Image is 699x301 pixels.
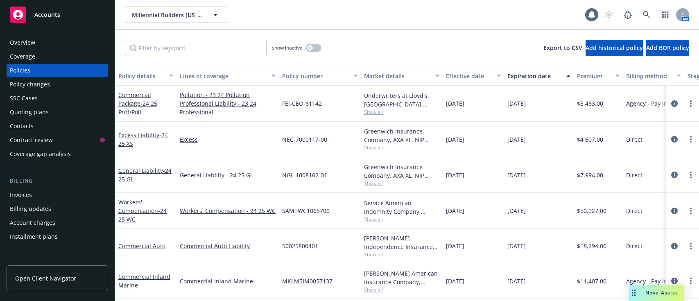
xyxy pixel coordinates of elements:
a: circleInformation [670,170,679,180]
a: Policies [7,64,108,77]
a: Workers' Compensation - 24 25 WC [180,206,276,215]
span: Add BOR policy [646,44,689,52]
span: Show all [364,286,439,293]
div: Billing updates [10,202,51,215]
div: Policy number [282,72,348,80]
span: NEC-7000117-00 [282,135,327,144]
a: General Liability [118,167,172,183]
div: Market details [364,72,430,80]
button: Effective date [443,66,504,86]
span: $18,294.00 [577,242,606,250]
span: [DATE] [507,135,526,144]
a: Overview [7,36,108,49]
div: Drag to move [629,285,639,301]
span: Direct [626,171,642,179]
div: Effective date [446,72,492,80]
span: [DATE] [446,135,464,144]
div: Service American Indemnity Company, Service American Indemnity Company, Method Insurance [364,199,439,216]
button: Expiration date [504,66,574,86]
span: [DATE] [507,242,526,250]
a: Commercial Auto [118,242,165,250]
span: [DATE] [446,277,464,285]
a: Professional Liability - 23 24 Professional [180,99,276,116]
div: Policy details [118,72,164,80]
div: Expiration date [507,72,561,80]
a: Commercial Inland Marine [118,273,170,289]
span: $5,463.00 [577,99,603,108]
span: Direct [626,242,642,250]
div: Billing method [626,72,672,80]
span: Direct [626,135,642,144]
a: more [686,241,696,251]
button: Billing method [623,66,684,86]
a: Account charges [7,216,108,229]
div: Coverage gap analysis [10,147,71,161]
span: Export to CSV [543,44,582,52]
input: Filter by keyword... [125,40,267,56]
div: [PERSON_NAME] Independence Insurance Company, [PERSON_NAME] Preferred [364,234,439,251]
a: Report a Bug [620,7,636,23]
span: [DATE] [446,206,464,215]
span: [DATE] [446,242,464,250]
span: [DATE] [507,206,526,215]
span: Show all [364,180,439,187]
span: Agency - Pay in full [626,99,678,108]
div: Quoting plans [10,106,49,119]
div: Policy changes [10,78,50,91]
div: Invoices [10,188,32,201]
a: Coverage [7,50,108,63]
span: [DATE] [507,99,526,108]
a: Commercial Auto Liability [180,242,276,250]
span: 50025800401 [282,242,318,250]
span: $7,994.00 [577,171,603,179]
a: circleInformation [670,134,679,144]
div: Greenwich Insurance Company, AXA XL, NIP Group, Inc. [364,127,439,144]
a: more [686,99,696,109]
span: [DATE] [446,99,464,108]
div: SSC Cases [10,92,38,105]
div: Billing [7,177,108,185]
button: Export to CSV [543,40,582,56]
span: Nova Assist [645,289,678,296]
span: $50,927.00 [577,206,606,215]
a: Start snowing [601,7,617,23]
button: Add BOR policy [646,40,689,56]
a: Excess Liability [118,131,168,147]
div: [PERSON_NAME] American Insurance Company, [PERSON_NAME] Insurance [364,269,439,286]
div: Greenwich Insurance Company, AXA XL, NIP Group, Inc. [364,163,439,180]
a: SSC Cases [7,92,108,105]
button: Lines of coverage [176,66,279,86]
span: SAMTWC1065700 [282,206,330,215]
a: circleInformation [670,99,679,109]
a: Commercial Inland Marine [180,277,276,285]
button: Nova Assist [629,285,684,301]
a: Policy changes [7,78,108,91]
a: Pollution - 23 24 Pollution [180,91,276,99]
a: Workers' Compensation [118,198,167,223]
div: Lines of coverage [180,72,267,80]
span: Show all [364,216,439,223]
div: Policies [10,64,30,77]
a: more [686,206,696,216]
span: Accounts [34,11,60,18]
a: Invoices [7,188,108,201]
span: Show all [364,109,439,115]
a: more [686,276,696,286]
a: General Liability - 24 25 GL [180,171,276,179]
div: Account charges [10,216,55,229]
a: Accounts [7,3,108,26]
a: Switch app [657,7,674,23]
a: more [686,170,696,180]
div: Coverage [10,50,35,63]
a: Search [638,7,655,23]
span: Millennial Builders [US_STATE], Inc. [132,11,203,19]
a: circleInformation [670,241,679,251]
span: FEI-CEO-61142 [282,99,322,108]
span: Direct [626,206,642,215]
a: Contract review [7,134,108,147]
div: Underwriters at Lloyd's, [GEOGRAPHIC_DATA], Lloyd's of [GEOGRAPHIC_DATA], NIP Group, Inc. [364,91,439,109]
button: Premium [574,66,623,86]
span: Show inactive [271,44,303,51]
span: NGL-1008162-01 [282,171,327,179]
span: Add historical policy [586,44,643,52]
